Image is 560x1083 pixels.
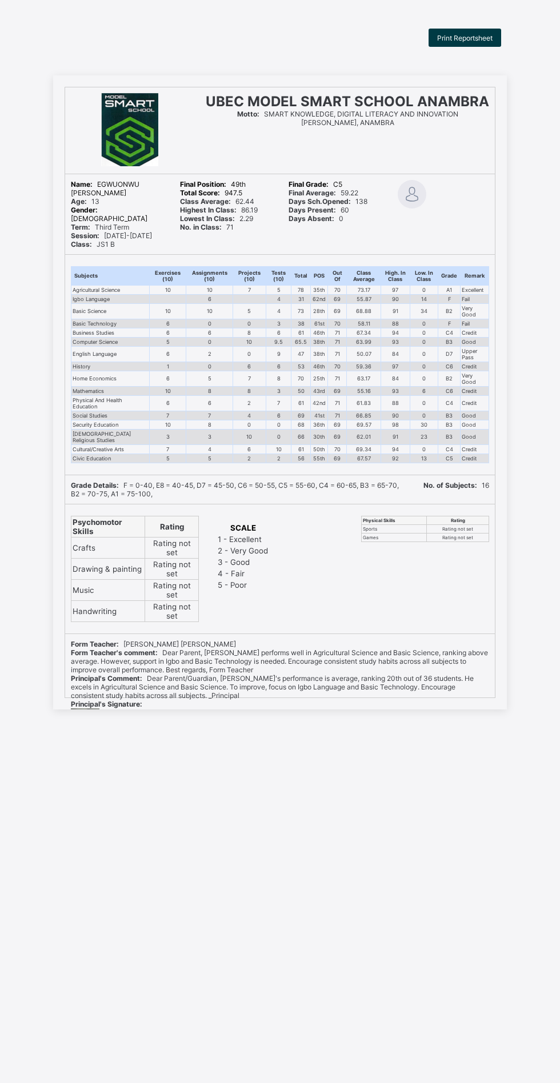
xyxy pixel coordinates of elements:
[347,328,381,337] td: 67.34
[381,285,410,294] td: 97
[71,411,150,420] td: Social Studies
[71,386,150,395] td: Mathematics
[266,319,291,328] td: 3
[145,537,199,558] td: Rating not set
[362,524,427,533] td: Sports
[71,558,145,579] td: Drawing & painting
[150,395,186,411] td: 6
[266,285,291,294] td: 5
[381,319,410,328] td: 88
[347,362,381,371] td: 59.36
[71,231,152,240] span: [DATE]-[DATE]
[71,223,129,231] span: Third Term
[145,558,199,579] td: Rating not set
[150,319,186,328] td: 6
[186,444,233,454] td: 4
[71,180,93,188] b: Name:
[291,337,311,346] td: 65.5
[410,454,438,463] td: 13
[217,534,269,544] td: 1 - Excellent
[328,285,347,294] td: 70
[328,395,347,411] td: 71
[233,319,266,328] td: 0
[438,429,461,444] td: B3
[410,386,438,395] td: 6
[328,386,347,395] td: 69
[311,266,328,285] th: POS
[381,303,410,319] td: 91
[423,481,477,490] b: No. of Subjects:
[328,328,347,337] td: 71
[347,303,381,319] td: 68.88
[145,600,199,621] td: Rating not set
[410,303,438,319] td: 34
[71,674,474,700] span: Dear Parent/Guardian, [PERSON_NAME]'s performance is average, ranking 20th out of 36 students. He...
[289,188,336,197] b: Final Average:
[180,180,226,188] b: Final Position:
[291,395,311,411] td: 61
[427,516,489,524] th: Rating
[233,429,266,444] td: 10
[291,411,311,420] td: 69
[71,429,150,444] td: [DEMOGRAPHIC_DATA] Religious Studies
[289,188,358,197] span: 59.22
[410,266,438,285] th: Low. In Class
[71,346,150,362] td: English Language
[186,285,233,294] td: 10
[381,294,410,303] td: 90
[206,93,489,110] span: UBEC MODEL SMART SCHOOL ANAMBRA
[328,454,347,463] td: 69
[186,346,233,362] td: 2
[71,371,150,386] td: Home Economics
[233,266,266,285] th: Projects (10)
[217,545,269,556] td: 2 - Very Good
[150,454,186,463] td: 5
[311,411,328,420] td: 41st
[233,395,266,411] td: 2
[362,516,427,524] th: Physical Skills
[311,346,328,362] td: 38th
[311,337,328,346] td: 38th
[410,319,438,328] td: 0
[381,420,410,429] td: 98
[328,429,347,444] td: 69
[150,444,186,454] td: 7
[145,516,199,537] th: Rating
[233,328,266,337] td: 8
[233,386,266,395] td: 8
[233,346,266,362] td: 0
[71,700,142,708] b: Principal's Signature:
[71,537,145,558] td: Crafts
[186,266,233,285] th: Assignments (10)
[233,454,266,463] td: 2
[461,371,489,386] td: Very Good
[186,337,233,346] td: 0
[289,214,343,223] span: 0
[266,386,291,395] td: 3
[461,328,489,337] td: Credit
[237,110,259,118] b: Motto:
[311,444,328,454] td: 50th
[217,557,269,567] td: 3 - Good
[311,328,328,337] td: 46th
[180,206,237,214] b: Highest In Class:
[233,444,266,454] td: 6
[71,648,488,674] span: Dear Parent, [PERSON_NAME] performs well in Agricultural Science and Basic Science, ranking above...
[461,429,489,444] td: Good
[347,420,381,429] td: 69.57
[71,579,145,600] td: Music
[291,362,311,371] td: 53
[328,303,347,319] td: 69
[289,197,367,206] span: 138
[71,240,115,248] span: JS1 B
[217,580,269,590] td: 5 - Poor
[427,524,489,533] td: Rating not set
[71,600,145,621] td: Handwriting
[311,285,328,294] td: 35th
[150,285,186,294] td: 10
[180,214,235,223] b: Lowest In Class:
[71,231,99,240] b: Session:
[186,303,233,319] td: 10
[180,223,222,231] b: No. in Class:
[186,429,233,444] td: 3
